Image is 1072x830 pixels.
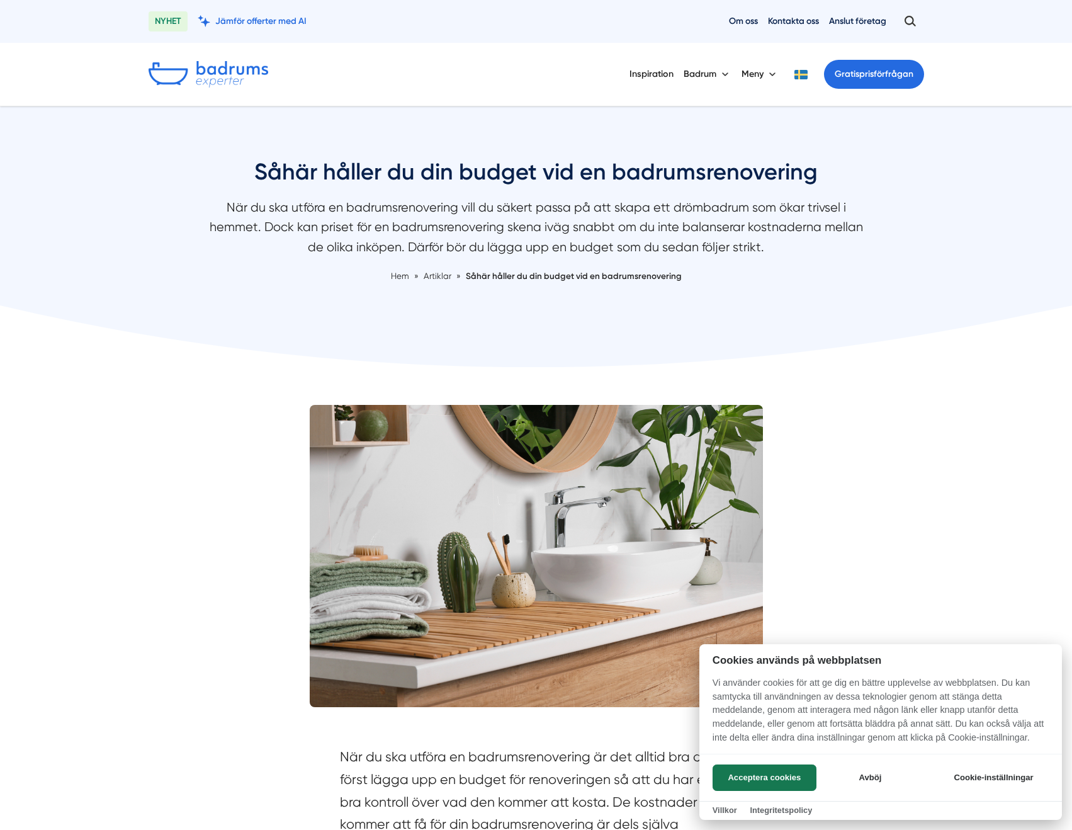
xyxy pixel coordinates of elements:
button: Cookie-inställningar [939,765,1049,791]
a: Integritetspolicy [750,805,812,815]
a: Villkor [713,805,737,815]
button: Avböj [820,765,920,791]
p: Vi använder cookies för att ge dig en bättre upplevelse av webbplatsen. Du kan samtycka till anvä... [699,676,1062,753]
h2: Cookies används på webbplatsen [699,654,1062,666]
button: Acceptera cookies [713,765,816,791]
